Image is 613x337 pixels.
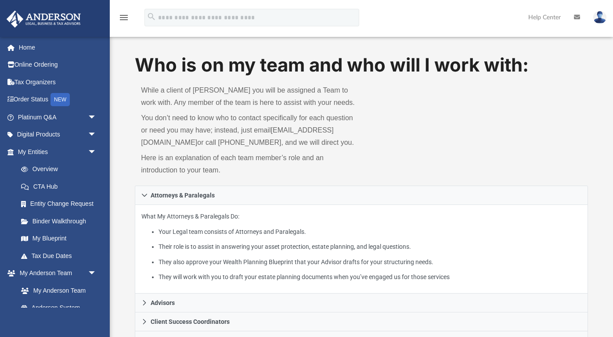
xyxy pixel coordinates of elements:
span: Advisors [151,300,175,306]
a: My Anderson Team [12,282,101,299]
a: Home [6,39,110,56]
a: Client Success Coordinators [135,312,588,331]
a: My Blueprint [12,230,105,247]
i: search [147,12,156,22]
a: Overview [12,161,110,178]
a: Entity Change Request [12,195,110,213]
a: My Anderson Teamarrow_drop_down [6,265,105,282]
span: arrow_drop_down [88,108,105,126]
span: arrow_drop_down [88,143,105,161]
img: Anderson Advisors Platinum Portal [4,11,83,28]
i: menu [119,12,129,23]
div: NEW [50,93,70,106]
a: [EMAIL_ADDRESS][DOMAIN_NAME] [141,126,333,146]
li: Their role is to assist in answering your asset protection, estate planning, and legal questions. [159,241,581,252]
a: CTA Hub [12,178,110,195]
p: Here is an explanation of each team member’s role and an introduction to your team. [141,152,355,176]
img: User Pic [593,11,606,24]
span: Client Success Coordinators [151,319,230,325]
a: Online Ordering [6,56,110,74]
a: Tax Due Dates [12,247,110,265]
li: They will work with you to draft your estate planning documents when you’ve engaged us for those ... [159,272,581,283]
p: You don’t need to know who to contact specifically for each question or need you may have; instea... [141,112,355,149]
span: Attorneys & Paralegals [151,192,215,198]
a: Attorneys & Paralegals [135,186,588,205]
div: Attorneys & Paralegals [135,205,588,294]
span: arrow_drop_down [88,265,105,283]
h1: Who is on my team and who will I work with: [135,52,588,78]
li: They also approve your Wealth Planning Blueprint that your Advisor drafts for your structuring ne... [159,257,581,268]
p: While a client of [PERSON_NAME] you will be assigned a Team to work with. Any member of the team ... [141,84,355,109]
a: My Entitiesarrow_drop_down [6,143,110,161]
a: menu [119,17,129,23]
a: Order StatusNEW [6,91,110,109]
a: Anderson System [12,299,105,317]
span: arrow_drop_down [88,126,105,144]
a: Digital Productsarrow_drop_down [6,126,110,143]
a: Platinum Q&Aarrow_drop_down [6,108,110,126]
li: Your Legal team consists of Attorneys and Paralegals. [159,226,581,237]
a: Tax Organizers [6,73,110,91]
a: Advisors [135,294,588,312]
a: Binder Walkthrough [12,212,110,230]
p: What My Attorneys & Paralegals Do: [141,211,581,283]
